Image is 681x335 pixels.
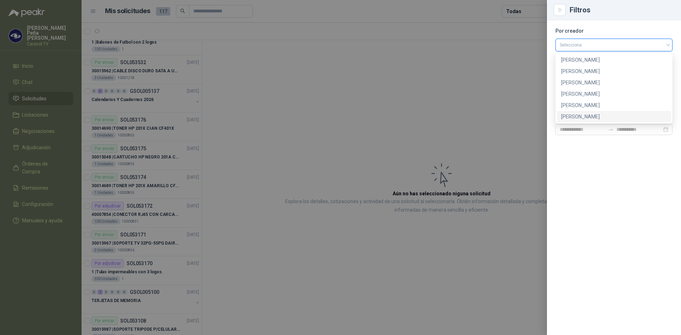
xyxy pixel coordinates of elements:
div: Diego Armando Chacon Mora [557,66,671,77]
button: Close [555,6,564,14]
div: [PERSON_NAME] [561,79,667,86]
div: Filtros [570,6,672,13]
div: [PERSON_NAME] [561,101,667,109]
div: LUZ DARY ARIAS [557,88,671,100]
div: Pablo Carbonell [557,100,671,111]
span: to [608,127,614,132]
div: [PERSON_NAME] [561,67,667,75]
div: DIANA MARCELA ROA [557,54,671,66]
div: [PERSON_NAME] [561,113,667,121]
div: [PERSON_NAME] [561,90,667,98]
div: [PERSON_NAME] [561,56,667,64]
div: Liborio Guarnizo [557,77,671,88]
span: swap-right [608,127,614,132]
div: Peter Oswaldo Peña Forero [557,111,671,122]
p: Por creador [555,29,672,33]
